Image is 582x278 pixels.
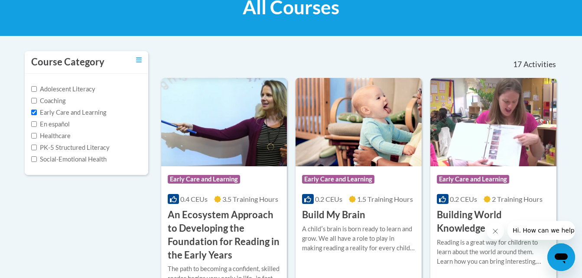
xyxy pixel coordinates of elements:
span: 1.5 Training Hours [357,195,413,203]
span: 0.4 CEUs [180,195,208,203]
input: Checkbox for Options [31,145,37,150]
input: Checkbox for Options [31,98,37,103]
input: Checkbox for Options [31,156,37,162]
img: Course Logo [161,78,287,166]
input: Checkbox for Options [31,133,37,139]
span: 0.2 CEUs [315,195,342,203]
input: Checkbox for Options [31,121,37,127]
img: Course Logo [296,78,422,166]
label: Early Care and Learning [31,108,106,117]
label: PK-5 Structured Literacy [31,143,110,152]
h3: An Ecosystem Approach to Developing the Foundation for Reading in the Early Years [168,208,281,262]
span: 2 Training Hours [492,195,543,203]
iframe: Button to launch messaging window [547,243,575,271]
iframe: Close message [487,223,504,240]
label: Adolescent Literacy [31,84,95,94]
h3: Build My Brain [302,208,365,222]
span: Early Care and Learning [437,175,509,184]
div: Reading is a great way for children to learn about the world around them. Learn how you can bring... [437,238,550,266]
input: Checkbox for Options [31,110,37,115]
div: A childʹs brain is born ready to learn and grow. We all have a role to play in making reading a r... [302,224,415,253]
span: 17 [513,60,522,69]
label: Coaching [31,96,65,106]
label: Social-Emotional Health [31,155,107,164]
label: En español [31,120,70,129]
img: Course Logo [430,78,556,166]
h3: Building World Knowledge [437,208,550,235]
span: Early Care and Learning [168,175,240,184]
h3: Course Category [31,55,104,69]
iframe: Message from company [507,221,575,240]
label: Healthcare [31,131,71,141]
span: Activities [523,60,556,69]
span: Hi. How can we help? [5,6,70,13]
span: 0.2 CEUs [450,195,477,203]
input: Checkbox for Options [31,86,37,92]
span: 3.5 Training Hours [222,195,278,203]
span: Early Care and Learning [302,175,374,184]
a: Toggle collapse [136,55,142,65]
